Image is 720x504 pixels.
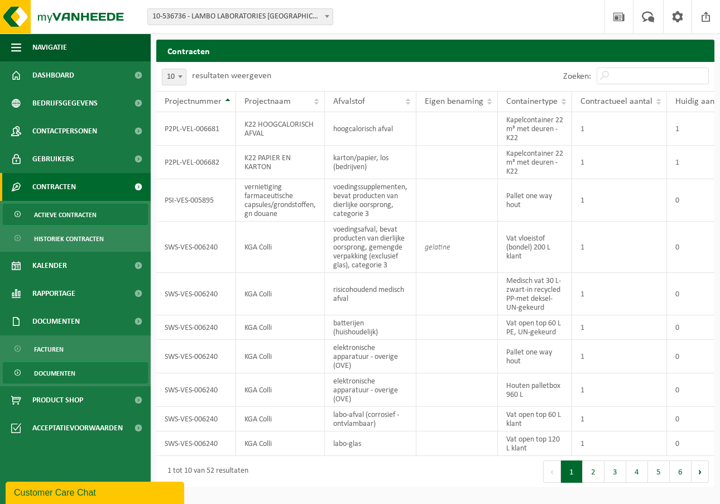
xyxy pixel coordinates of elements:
[498,340,572,373] td: Pallet one way hout
[148,9,333,25] span: 10-536736 - LAMBO LABORATORIES NV - WIJNEGEM
[563,72,591,81] label: Zoeken:
[156,315,236,340] td: SWS-VES-006240
[32,252,67,280] span: Kalender
[498,315,572,340] td: Vat open top 60 L PE, UN-gekeurd
[498,373,572,407] td: Houten palletbox 960 L
[236,222,325,273] td: KGA Colli
[162,462,248,482] div: 1 tot 10 van 52 resultaten
[572,146,667,179] td: 1
[156,373,236,407] td: SWS-VES-006240
[498,146,572,179] td: Kapelcontainer 22 m³ met deuren - K22
[325,407,416,431] td: labo-afval (corrosief - ontvlambaar)
[325,431,416,456] td: labo-glas
[325,179,416,222] td: voedingssupplementen, bevat producten van dierlijke oorsprong, categorie 3
[32,89,98,117] span: Bedrijfsgegevens
[32,33,67,61] span: Navigatie
[32,280,75,308] span: Rapportage
[236,431,325,456] td: KGA Colli
[498,222,572,273] td: Vat vloeistof (bondel) 200 L klant
[498,112,572,146] td: Kapelcontainer 22 m³ met deuren - K22
[156,179,236,222] td: PSI-VES-005895
[3,338,148,359] a: Facturen
[236,179,325,222] td: vernietiging farmaceutische capsules/grondstoffen, gn douane
[147,8,333,25] span: 10-536736 - LAMBO LABORATORIES NV - WIJNEGEM
[572,179,667,222] td: 1
[498,273,572,315] td: Medisch vat 30 L-zwart-in recycled PP-met deksel-UN-gekeurd
[165,97,222,106] span: Projectnummer
[156,431,236,456] td: SWS-VES-006240
[498,407,572,431] td: Vat open top 60 L klant
[156,112,236,146] td: P2PL-VEL-006681
[192,71,271,80] label: resultaten weergeven
[156,340,236,373] td: SWS-VES-006240
[32,117,97,145] span: Contactpersonen
[32,308,80,335] span: Documenten
[32,386,83,414] span: Product Shop
[325,373,416,407] td: elektronische apparatuur - overige (OVE)
[236,146,325,179] td: K22 PAPIER EN KARTON
[34,363,75,384] span: Documenten
[572,340,667,373] td: 1
[670,460,692,483] button: 6
[32,173,76,201] span: Contracten
[156,273,236,315] td: SWS-VES-006240
[325,112,416,146] td: hoogcalorisch afval
[543,460,561,483] button: Previous
[32,61,74,89] span: Dashboard
[325,273,416,315] td: risicohoudend medisch afval
[506,97,558,106] span: Containertype
[692,460,709,483] button: Next
[156,222,236,273] td: SWS-VES-006240
[236,407,325,431] td: KGA Colli
[604,460,626,483] button: 3
[236,340,325,373] td: KGA Colli
[34,228,104,249] span: Historiek contracten
[325,146,416,179] td: karton/papier, los (bedrijven)
[162,69,186,85] span: 10
[3,362,148,383] a: Documenten
[236,112,325,146] td: K22 HOOGCALORISCH AFVAL
[236,373,325,407] td: KGA Colli
[32,145,74,173] span: Gebruikers
[572,407,667,431] td: 1
[572,373,667,407] td: 1
[3,204,148,225] a: Actieve contracten
[572,315,667,340] td: 1
[648,460,670,483] button: 5
[325,315,416,340] td: batterijen (huishoudelijk)
[325,222,416,273] td: voedingsafval, bevat producten van dierlijke oorsprong, gemengde verpakking (exclusief glas), cat...
[561,460,583,483] button: 1
[236,315,325,340] td: KGA Colli
[32,414,123,442] span: Acceptatievoorwaarden
[580,97,652,106] span: Contractueel aantal
[236,273,325,315] td: KGA Colli
[333,97,365,106] span: Afvalstof
[156,146,236,179] td: P2PL-VEL-006682
[572,222,667,273] td: 1
[583,460,604,483] button: 2
[572,273,667,315] td: 1
[244,97,291,106] span: Projectnaam
[498,431,572,456] td: Vat open top 120 L klant
[325,340,416,373] td: elektronische apparatuur - overige (OVE)
[34,204,97,225] span: Actieve contracten
[572,431,667,456] td: 1
[34,339,64,360] span: Facturen
[572,112,667,146] td: 1
[156,40,714,61] h2: Contracten
[3,228,148,249] a: Historiek contracten
[156,407,236,431] td: SWS-VES-006240
[498,179,572,222] td: Pallet one way hout
[425,243,450,252] i: gelatine
[425,97,483,106] span: Eigen benaming
[6,479,186,504] iframe: chat widget
[626,460,648,483] button: 4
